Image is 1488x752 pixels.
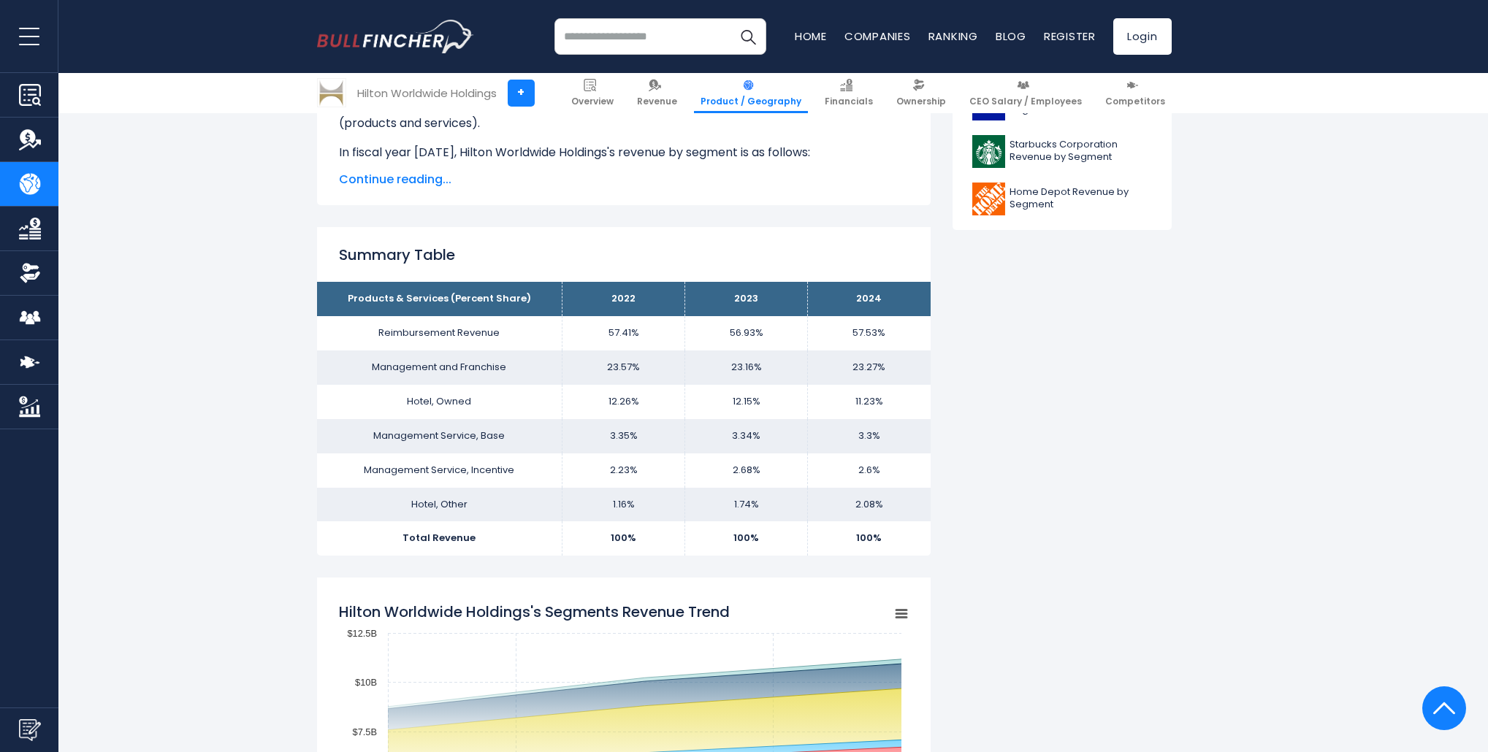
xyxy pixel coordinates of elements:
td: 23.57% [562,350,685,385]
td: 23.16% [685,350,808,385]
td: 56.93% [685,316,808,350]
td: 57.53% [808,316,931,350]
a: Blog [996,28,1026,44]
a: Ranking [928,28,978,44]
a: Overview [565,73,620,113]
span: Overview [571,96,614,107]
span: Financials [825,96,873,107]
a: Ownership [890,73,953,113]
button: Search [730,18,766,55]
img: SBUX logo [972,135,1005,168]
a: Register [1044,28,1096,44]
td: 2.68% [685,453,808,488]
span: Ownership [896,96,946,107]
span: Home Depot Revenue by Segment [1010,186,1152,211]
p: The above chart shows Hilton Worldwide Holdings's revenue percentage share by segment (products a... [339,97,909,132]
p: In fiscal year [DATE], Hilton Worldwide Holdings's revenue by segment is as follows: [339,144,909,161]
text: $10B [355,677,377,688]
td: 23.27% [808,350,931,385]
a: Home Depot Revenue by Segment [964,179,1161,219]
a: Starbucks Corporation Revenue by Segment [964,131,1161,172]
span: Continue reading... [339,171,909,188]
a: Product / Geography [694,73,808,113]
td: 3.34% [685,419,808,453]
td: 12.15% [685,385,808,419]
span: Best Buy Co. Revenue by Segment [1010,91,1152,116]
img: HLT logo [318,79,346,107]
th: 2023 [685,282,808,316]
img: Ownership [19,262,41,284]
h2: Summary Table [339,244,909,266]
th: Products & Services (Percent Share) [317,282,562,316]
td: 1.74% [685,488,808,522]
a: CEO Salary / Employees [963,73,1088,113]
td: 12.26% [562,385,685,419]
th: 2022 [562,282,685,316]
td: 100% [562,521,685,556]
td: Management Service, Base [317,419,562,453]
td: 2.23% [562,453,685,488]
td: 11.23% [808,385,931,419]
td: Reimbursement Revenue [317,316,562,350]
span: Starbucks Corporation Revenue by Segment [1010,139,1152,164]
span: CEO Salary / Employees [969,96,1082,107]
a: Home [795,28,827,44]
div: Hilton Worldwide Holdings [357,85,497,101]
td: 1.16% [562,488,685,522]
td: 100% [808,521,931,556]
td: Hotel, Owned [317,385,562,419]
th: 2024 [808,282,931,316]
tspan: Hilton Worldwide Holdings's Segments Revenue Trend [339,602,730,622]
td: Management Service, Incentive [317,453,562,488]
td: 2.08% [808,488,931,522]
td: 100% [685,521,808,556]
a: Login [1113,18,1172,55]
td: Total Revenue [317,521,562,556]
td: 3.35% [562,419,685,453]
a: Competitors [1099,73,1172,113]
a: Financials [818,73,880,113]
span: Product / Geography [701,96,801,107]
text: $12.5B [347,628,377,639]
text: $7.5B [352,726,376,737]
img: bullfincher logo [317,20,474,53]
span: Revenue [637,96,677,107]
td: 2.6% [808,453,931,488]
a: Revenue [630,73,684,113]
a: + [508,80,535,107]
td: Management and Franchise [317,350,562,385]
img: HD logo [972,183,1005,215]
td: 3.3% [808,419,931,453]
a: Go to homepage [317,20,474,53]
a: Companies [844,28,911,44]
td: Hotel, Other [317,488,562,522]
span: Competitors [1105,96,1165,107]
td: 57.41% [562,316,685,350]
